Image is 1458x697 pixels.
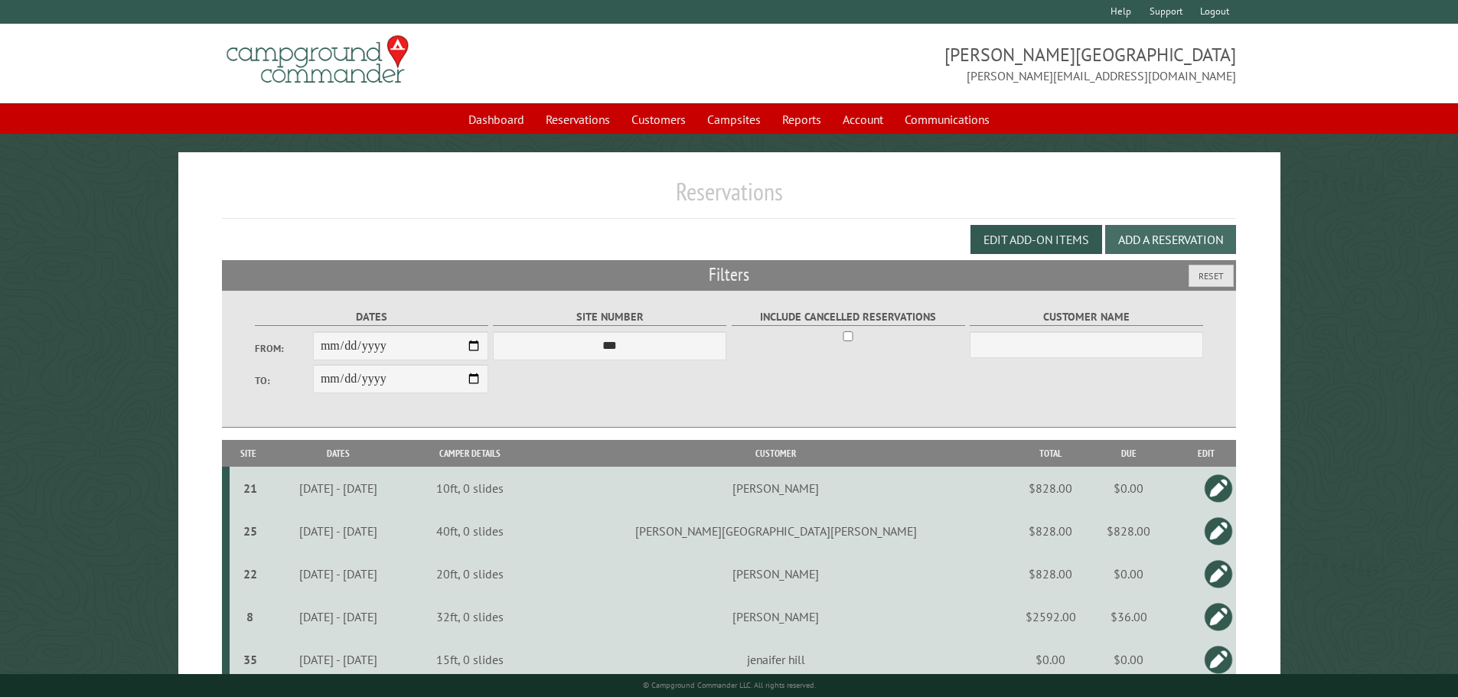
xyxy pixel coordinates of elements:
td: [PERSON_NAME] [532,467,1020,510]
label: Dates [255,308,488,326]
div: 21 [236,480,266,496]
th: Total [1020,440,1081,467]
div: 8 [236,609,266,624]
a: Reports [773,105,830,134]
button: Reset [1189,265,1234,287]
td: 32ft, 0 slides [409,595,532,638]
td: 20ft, 0 slides [409,552,532,595]
div: [DATE] - [DATE] [270,609,406,624]
td: $0.00 [1081,638,1176,681]
div: [DATE] - [DATE] [270,523,406,539]
a: Dashboard [459,105,533,134]
a: Account [833,105,892,134]
td: [PERSON_NAME] [532,595,1020,638]
td: $0.00 [1020,638,1081,681]
th: Customer [532,440,1020,467]
div: [DATE] - [DATE] [270,480,406,496]
a: Campsites [698,105,770,134]
td: $36.00 [1081,595,1176,638]
label: Include Cancelled Reservations [732,308,965,326]
th: Due [1081,440,1176,467]
span: [PERSON_NAME][GEOGRAPHIC_DATA] [PERSON_NAME][EMAIL_ADDRESS][DOMAIN_NAME] [729,42,1237,85]
td: $0.00 [1081,467,1176,510]
td: 15ft, 0 slides [409,638,532,681]
small: © Campground Commander LLC. All rights reserved. [643,680,816,690]
td: jenaifer hill [532,638,1020,681]
td: [PERSON_NAME][GEOGRAPHIC_DATA][PERSON_NAME] [532,510,1020,552]
td: [PERSON_NAME] [532,552,1020,595]
label: From: [255,341,313,356]
button: Add a Reservation [1105,225,1236,254]
td: $828.00 [1020,510,1081,552]
h1: Reservations [222,177,1237,219]
td: 10ft, 0 slides [409,467,532,510]
div: 35 [236,652,266,667]
td: $828.00 [1081,510,1176,552]
div: [DATE] - [DATE] [270,566,406,581]
img: Campground Commander [222,30,413,90]
th: Site [230,440,268,467]
div: [DATE] - [DATE] [270,652,406,667]
label: Customer Name [970,308,1203,326]
label: To: [255,373,313,388]
td: $828.00 [1020,552,1081,595]
h2: Filters [222,260,1237,289]
th: Edit [1176,440,1236,467]
th: Dates [267,440,409,467]
td: $2592.00 [1020,595,1081,638]
a: Communications [895,105,999,134]
div: 22 [236,566,266,581]
td: $0.00 [1081,552,1176,595]
th: Camper Details [409,440,532,467]
label: Site Number [493,308,726,326]
a: Customers [622,105,695,134]
button: Edit Add-on Items [970,225,1102,254]
td: 40ft, 0 slides [409,510,532,552]
div: 25 [236,523,266,539]
td: $828.00 [1020,467,1081,510]
a: Reservations [537,105,619,134]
